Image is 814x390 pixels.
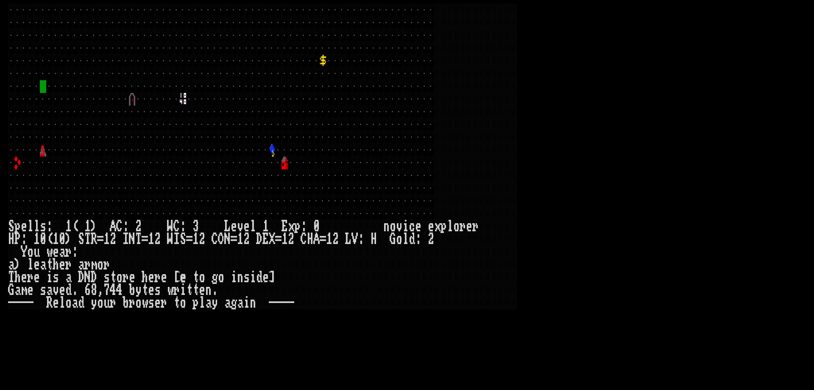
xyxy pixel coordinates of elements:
[173,284,180,297] div: r
[173,271,180,284] div: [
[434,220,440,233] div: x
[129,297,135,309] div: r
[224,297,231,309] div: a
[91,258,97,271] div: m
[275,233,282,246] div: =
[103,258,110,271] div: r
[110,271,116,284] div: t
[269,297,275,309] div: -
[262,220,269,233] div: 1
[237,233,243,246] div: 1
[396,233,402,246] div: o
[27,271,33,284] div: r
[27,284,33,297] div: e
[46,271,53,284] div: i
[72,246,78,258] div: :
[301,233,307,246] div: C
[8,284,14,297] div: G
[84,258,91,271] div: r
[33,246,40,258] div: u
[33,258,40,271] div: e
[116,271,123,284] div: o
[40,233,46,246] div: 0
[212,233,218,246] div: C
[237,220,243,233] div: v
[123,271,129,284] div: r
[46,297,53,309] div: R
[53,233,59,246] div: 1
[440,220,447,233] div: p
[180,233,186,246] div: S
[231,271,237,284] div: i
[224,233,231,246] div: N
[72,297,78,309] div: a
[154,271,161,284] div: r
[27,246,33,258] div: o
[409,220,415,233] div: c
[65,297,72,309] div: o
[402,233,409,246] div: l
[199,297,205,309] div: l
[91,271,97,284] div: D
[72,284,78,297] div: .
[142,233,148,246] div: =
[237,271,243,284] div: n
[199,233,205,246] div: 2
[8,233,14,246] div: H
[33,220,40,233] div: l
[8,220,14,233] div: S
[154,233,161,246] div: 2
[275,297,282,309] div: -
[307,233,313,246] div: H
[91,284,97,297] div: 8
[27,297,33,309] div: -
[447,220,453,233] div: l
[453,220,460,233] div: o
[351,233,358,246] div: V
[59,258,65,271] div: e
[123,297,129,309] div: b
[59,233,65,246] div: 0
[231,233,237,246] div: =
[313,233,320,246] div: A
[84,233,91,246] div: T
[148,297,154,309] div: s
[282,297,288,309] div: -
[192,271,199,284] div: t
[21,246,27,258] div: Y
[250,271,256,284] div: i
[116,284,123,297] div: 4
[199,284,205,297] div: e
[110,220,116,233] div: A
[269,233,275,246] div: X
[250,297,256,309] div: n
[135,297,142,309] div: o
[97,233,103,246] div: =
[428,220,434,233] div: e
[383,220,390,233] div: n
[21,233,27,246] div: :
[224,220,231,233] div: L
[46,258,53,271] div: t
[129,233,135,246] div: N
[142,271,148,284] div: h
[148,284,154,297] div: e
[65,258,72,271] div: r
[205,284,212,297] div: n
[192,297,199,309] div: p
[110,297,116,309] div: r
[53,284,59,297] div: v
[91,220,97,233] div: )
[78,233,84,246] div: S
[161,297,167,309] div: r
[205,297,212,309] div: a
[53,246,59,258] div: e
[14,284,21,297] div: a
[212,297,218,309] div: y
[288,297,294,309] div: -
[123,233,129,246] div: I
[167,284,173,297] div: w
[97,284,103,297] div: ,
[142,284,148,297] div: t
[402,220,409,233] div: i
